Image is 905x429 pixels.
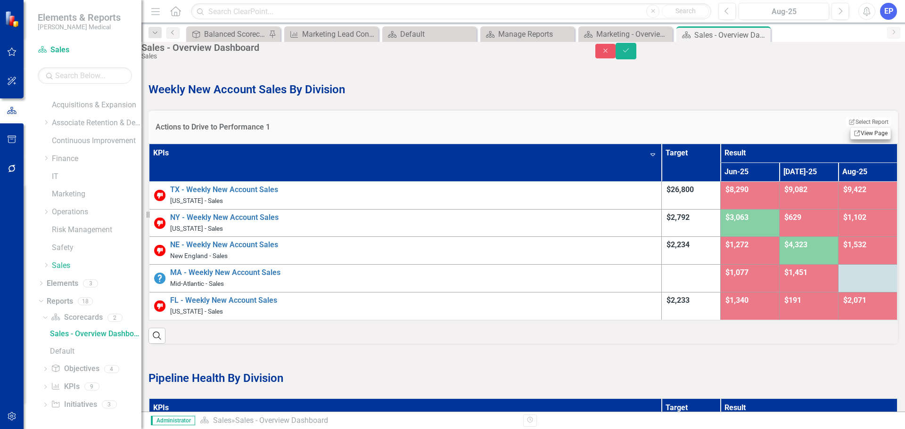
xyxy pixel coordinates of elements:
div: Marketing - Overview Dashboard [596,28,670,40]
div: Sales - Overview Dashboard [141,42,576,53]
img: Below Target [154,218,165,229]
a: MA - Weekly New Account Sales [170,267,657,278]
img: Below Target [154,300,165,312]
span: $3,063 [725,213,749,222]
a: Sales [52,260,141,271]
td: Double-Click to Edit Right Click for Context Menu [149,237,662,265]
span: $4,323 [784,240,807,249]
strong: Weekly New Account Sales By Division [148,83,345,96]
button: Aug-25 [739,3,829,20]
a: Continuous Improvement [52,136,141,146]
span: Search [675,7,696,15]
span: $9,422 [843,185,866,194]
span: $9,082 [784,185,807,194]
div: 4 [104,365,119,373]
div: 9 [84,383,99,391]
h3: Actions to Drive to Performance 1 [156,123,683,131]
a: Operations [52,207,141,218]
a: Objectives [51,364,99,374]
div: 3 [102,401,117,409]
a: Manage Reports [483,28,572,40]
span: $2,071 [843,296,866,305]
div: Default [400,28,474,40]
a: Default [385,28,474,40]
span: $191 [784,296,801,305]
a: Marketing - Overview Dashboard [581,28,670,40]
div: Aug-25 [742,6,826,17]
div: Sales - Overview Dashboard [235,416,328,425]
div: Balanced Scorecard (Daily Huddle) [204,28,266,40]
img: Below Target [154,245,165,256]
span: Administrator [151,416,195,425]
a: Acquisitions & Expansion [52,100,141,111]
a: Scorecards [51,312,102,323]
span: [US_STATE] - Sales [170,225,223,232]
img: Below Target [154,190,165,201]
div: 3 [83,279,98,287]
a: Elements [47,278,78,289]
span: $1,340 [725,296,749,305]
a: Initiatives [51,399,97,410]
a: Marketing Lead Conversions (YTD) [287,28,376,40]
div: Manage Reports [498,28,572,40]
button: Search [662,5,709,18]
span: $1,451 [784,268,807,277]
img: No Information [154,273,165,284]
a: Sales - Overview Dashboard [48,326,141,341]
a: FL - Weekly New Account Sales [170,295,657,306]
span: Mid-Atlantic - Sales [170,280,224,287]
a: Risk Management [52,225,141,235]
div: 18 [78,297,93,305]
a: Marketing [52,189,141,200]
span: $8,290 [725,185,749,194]
input: Search ClearPoint... [191,3,711,20]
span: $2,792 [666,213,690,222]
a: Finance [52,154,141,164]
input: Search Below... [38,67,132,84]
a: KPIs [51,381,79,392]
div: Sales - Overview Dashboard [694,29,768,41]
a: Default [48,344,141,359]
img: ClearPoint Strategy [4,10,22,28]
span: [US_STATE] - Sales [170,197,223,204]
button: EP [880,3,897,20]
span: New England - Sales [170,252,228,259]
span: $629 [784,213,801,222]
a: Reports [47,296,73,307]
div: 2 [107,314,123,322]
div: Default [50,347,141,356]
a: TX - Weekly New Account Sales [170,185,657,195]
span: $1,077 [725,268,749,277]
span: $1,272 [725,240,749,249]
span: $2,234 [666,240,690,249]
strong: Pipeline Health By Division [148,372,283,385]
span: [US_STATE] - Sales [170,308,223,315]
td: Double-Click to Edit Right Click for Context Menu [149,292,662,320]
span: $1,102 [843,213,866,222]
a: View Page [850,127,891,139]
a: IT [52,171,141,182]
a: Safety [52,243,141,253]
div: Marketing Lead Conversions (YTD) [302,28,376,40]
a: Sales [38,45,132,56]
a: Balanced Scorecard (Daily Huddle) [189,28,266,40]
td: Double-Click to Edit Right Click for Context Menu [149,182,662,210]
td: Double-Click to Edit Right Click for Context Menu [149,209,662,237]
small: [PERSON_NAME] Medical [38,23,121,31]
div: Sales [141,53,576,60]
span: Elements & Reports [38,12,121,23]
span: $2,233 [666,296,690,305]
span: $26,800 [666,185,694,194]
span: $1,532 [843,240,866,249]
div: Sales - Overview Dashboard [50,330,141,338]
a: NY - Weekly New Account Sales [170,212,657,223]
a: Sales [213,416,231,425]
a: NE - Weekly New Account Sales [170,240,657,251]
td: Double-Click to Edit Right Click for Context Menu [149,265,662,292]
a: Associate Retention & Development [52,118,141,129]
button: Select Report [846,117,891,127]
div: » [200,415,516,426]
